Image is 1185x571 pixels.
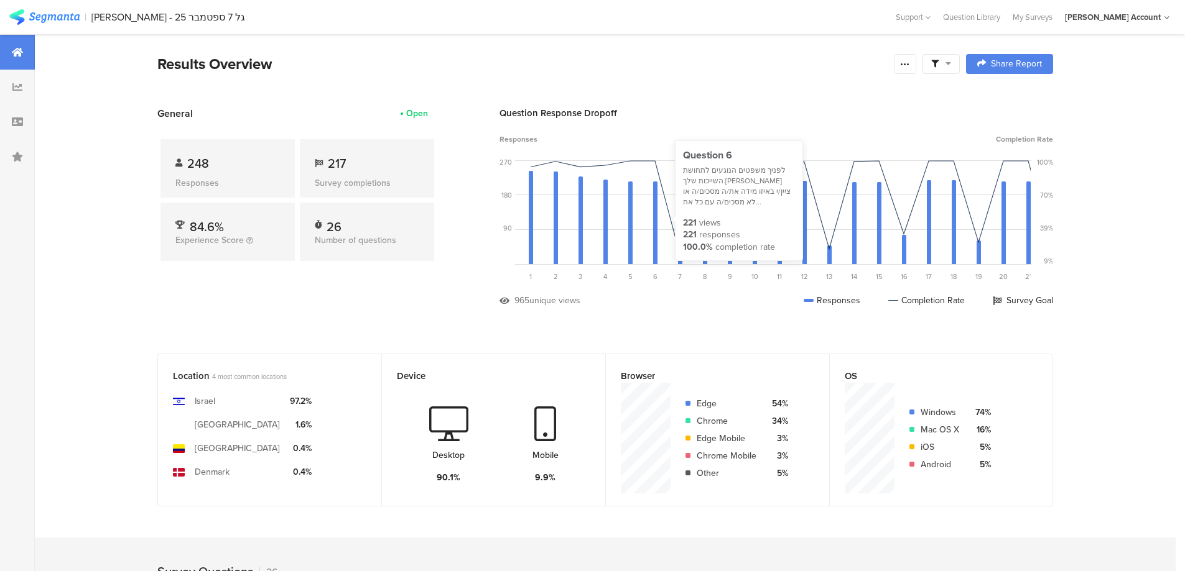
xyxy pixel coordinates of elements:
div: 221 [683,229,697,241]
div: responses [699,229,740,241]
div: 5% [766,467,788,480]
span: 21 [1025,272,1032,281]
span: 20 [999,272,1008,281]
div: 70% [1040,190,1053,200]
div: Support [896,7,931,27]
div: 180 [501,190,512,200]
div: 1.6% [290,418,312,431]
div: Mobile [532,449,559,462]
div: Responses [804,294,860,307]
div: [GEOGRAPHIC_DATA] [195,418,280,431]
span: 4 [603,272,607,281]
div: 16% [969,423,991,436]
span: 10 [751,272,758,281]
span: 13 [826,272,832,281]
span: 248 [187,154,209,173]
div: 34% [766,414,788,427]
span: Experience Score [175,234,244,247]
div: 54% [766,397,788,410]
div: Chrome Mobile [697,449,756,462]
div: 26 [327,217,342,230]
span: 2 [554,272,558,281]
span: 12 [801,272,808,281]
div: 221 [683,217,697,229]
div: Denmark [195,465,230,478]
div: Device [397,369,570,383]
span: 3 [579,272,582,281]
span: 17 [926,272,932,281]
span: Responses [500,134,537,145]
div: 965 [514,294,529,307]
span: 19 [975,272,982,281]
span: 5 [628,272,633,281]
div: 90.1% [437,471,460,484]
div: Android [921,458,959,471]
div: 9% [1044,256,1053,266]
div: Desktop [432,449,465,462]
span: 16 [901,272,908,281]
div: [GEOGRAPHIC_DATA] [195,442,280,455]
span: 84.6% [190,217,224,236]
div: completion rate [715,241,775,254]
div: 0.4% [290,465,312,478]
span: 7 [678,272,682,281]
div: 270 [500,157,512,167]
div: Edge Mobile [697,432,756,445]
div: Responses [175,176,280,190]
div: Question Response Dropoff [500,106,1053,120]
div: 90 [503,223,512,233]
div: Location [173,369,346,383]
div: 5% [969,441,991,454]
span: Number of questions [315,234,396,247]
span: 8 [703,272,707,281]
div: 100% [1037,157,1053,167]
div: לפניך משפטים הנוגעים לתחושת השייכות שלך.[PERSON_NAME] ציין/י באיזו מידה את/ה מסכים/ה או לא מסכים/... [683,165,795,207]
span: Completion Rate [996,134,1053,145]
span: 11 [777,272,782,281]
div: 97.2% [290,395,312,408]
img: segmanta logo [9,9,80,25]
span: 217 [328,154,346,173]
div: OS [845,369,1017,383]
div: 39% [1040,223,1053,233]
a: Question Library [937,11,1006,23]
span: 6 [653,272,658,281]
div: [PERSON_NAME] - גל 7 ספטמבר 25 [91,11,245,23]
a: My Surveys [1006,11,1059,23]
div: iOS [921,441,959,454]
div: 0.4% [290,442,312,455]
div: Open [406,107,428,120]
div: 3% [766,449,788,462]
div: Survey completions [315,176,419,190]
div: 9.9% [535,471,555,484]
div: Browser [621,369,794,383]
div: 3% [766,432,788,445]
div: views [699,217,721,229]
div: Chrome [697,414,756,427]
div: unique views [529,294,580,307]
span: General [157,106,193,121]
div: 74% [969,406,991,419]
div: 5% [969,458,991,471]
div: Question 6 [683,148,795,162]
span: 14 [851,272,857,281]
span: Share Report [991,60,1042,68]
div: Completion Rate [888,294,965,307]
div: Edge [697,397,756,410]
span: 18 [950,272,957,281]
div: Survey Goal [993,294,1053,307]
div: Israel [195,395,215,408]
div: Mac OS X [921,423,959,436]
div: [PERSON_NAME] Account [1065,11,1161,23]
span: 9 [728,272,732,281]
div: Windows [921,406,959,419]
div: 100.0% [683,241,713,254]
span: 4 most common locations [212,372,287,381]
div: Results Overview [157,53,888,75]
span: 15 [876,272,883,281]
span: 1 [529,272,532,281]
div: Other [697,467,756,480]
div: | [85,10,86,24]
